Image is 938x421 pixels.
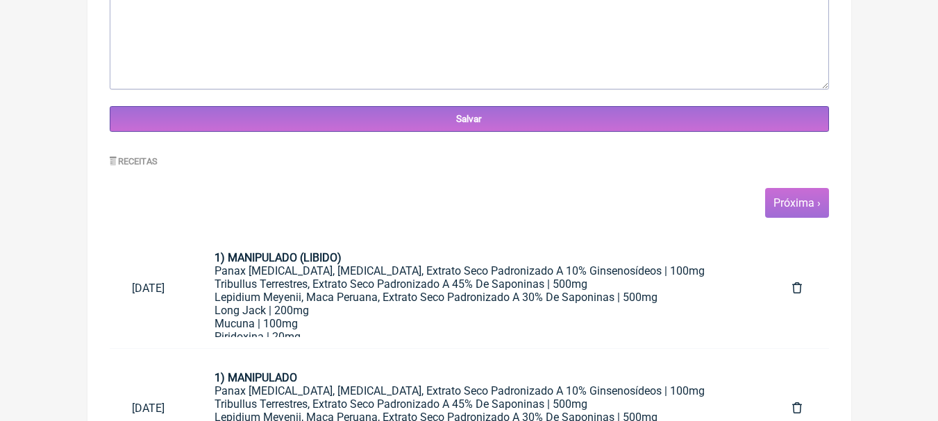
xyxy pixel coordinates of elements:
[215,384,748,397] div: Panax [MEDICAL_DATA], [MEDICAL_DATA], Extrato Seco Padronizado A 10% Ginsenosídeos | 100mg
[215,277,748,291] div: Tribullus Terrestres, Extrato Seco Padronizado A 45% De Saponinas | 500mg
[215,251,342,264] strong: 1) MANIPULADO (LIBIDO)
[110,270,193,306] a: [DATE]
[215,397,748,411] div: Tribullus Terrestres, Extrato Seco Padronizado A 45% De Saponinas | 500mg
[215,291,748,356] div: Lepidium Meyenii, Maca Peruana, Extrato Seco Padronizado A 30% De Saponinas | 500mg Long Jack | 2...
[192,240,770,337] a: 1) MANIPULADO (LIBIDO)Panax [MEDICAL_DATA], [MEDICAL_DATA], Extrato Seco Padronizado A 10% Ginsen...
[110,106,829,132] input: Salvar
[215,264,748,277] div: Panax [MEDICAL_DATA], [MEDICAL_DATA], Extrato Seco Padronizado A 10% Ginsenosídeos | 100mg
[773,196,821,209] a: Próxima ›
[110,188,829,218] nav: pager
[215,371,297,384] strong: 1) MANIPULADO
[110,156,158,166] label: Receitas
